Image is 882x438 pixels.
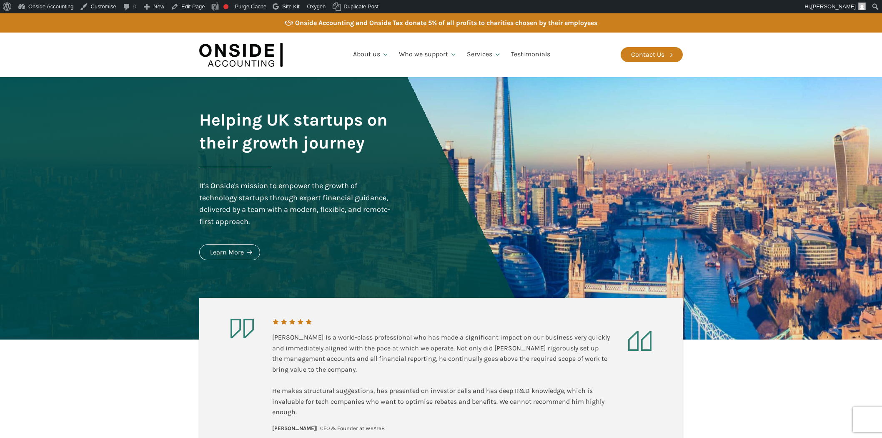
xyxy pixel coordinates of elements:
div: [PERSON_NAME] is a world-class professional who has made a significant impact on our business ver... [272,332,610,418]
a: Who we support [394,40,462,69]
img: Onside Accounting [199,39,283,71]
div: It's Onside's mission to empower the growth of technology startups through expert financial guida... [199,180,393,228]
span: Site Kit [282,3,299,10]
b: [PERSON_NAME] [272,425,316,431]
a: Services [462,40,506,69]
div: Focus keyphrase not set [223,4,228,9]
a: Learn More [199,244,260,260]
div: Onside Accounting and Onside Tax donate 5% of all profits to charities chosen by their employees [295,18,597,28]
a: About us [348,40,394,69]
a: Testimonials [506,40,555,69]
h1: Helping UK startups on their growth journey [199,108,393,154]
a: Contact Us [621,47,683,62]
div: | CEO & Founder at WeAre8 [272,424,385,433]
span: [PERSON_NAME] [811,3,856,10]
div: Learn More [210,247,244,258]
div: Contact Us [631,49,664,60]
